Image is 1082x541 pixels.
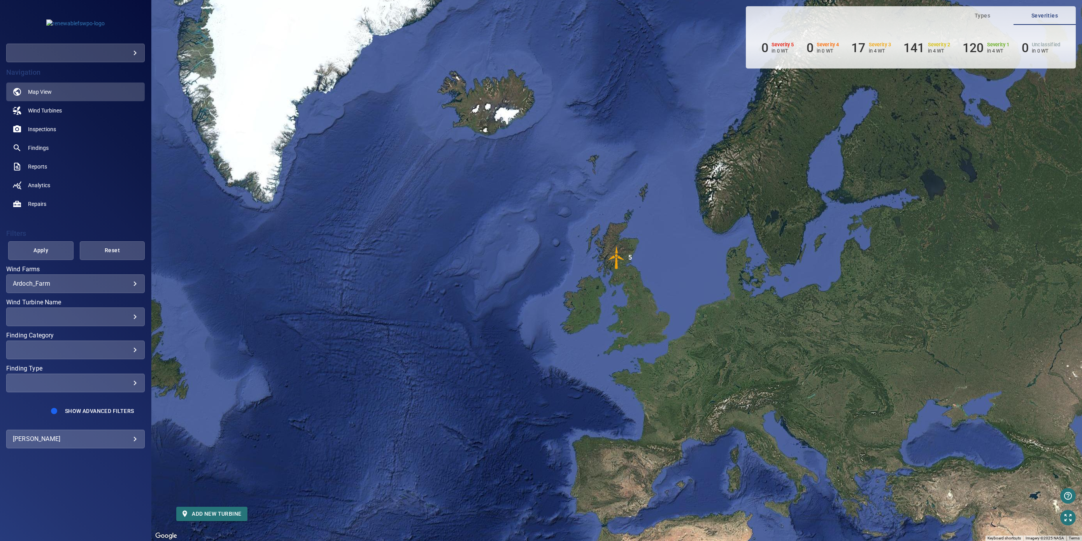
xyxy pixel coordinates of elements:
h6: 120 [963,40,984,55]
span: Inspections [28,125,56,133]
h6: 17 [851,40,865,55]
label: Wind Farms [6,266,145,272]
span: Reset [89,246,135,255]
span: Apply [18,246,63,255]
button: Reset [80,241,145,260]
li: Severity 5 [761,40,794,55]
a: analytics noActive [6,176,145,195]
span: Types [956,11,1009,21]
a: findings noActive [6,139,145,157]
label: Finding Type [6,365,145,372]
a: Terms (opens in new tab) [1069,536,1080,540]
h6: Severity 5 [772,42,794,47]
span: Show Advanced Filters [65,408,134,414]
h6: Severity 2 [928,42,950,47]
li: Severity Unclassified [1022,40,1060,55]
p: in 4 WT [987,48,1010,54]
a: Open this area in Google Maps (opens a new window) [153,531,179,541]
h6: 0 [807,40,814,55]
div: renewablefswpo [6,44,145,62]
button: Apply [8,241,73,260]
a: windturbines noActive [6,101,145,120]
span: Imagery ©2025 NASA [1026,536,1064,540]
div: Finding Type [6,374,145,392]
a: reports noActive [6,157,145,176]
span: Add new turbine [182,509,241,519]
label: Finding Category [6,332,145,339]
h6: Severity 3 [869,42,891,47]
p: in 4 WT [928,48,950,54]
h6: Unclassified [1032,42,1060,47]
button: Show Advanced Filters [60,405,139,417]
h6: 141 [903,40,924,55]
h6: 0 [761,40,768,55]
span: Findings [28,144,49,152]
span: Reports [28,163,47,170]
label: Wind Turbine Name [6,299,145,306]
div: Wind Farms [6,274,145,293]
div: Ardoch_Farm [13,280,138,287]
li: Severity 3 [851,40,891,55]
img: Google [153,531,179,541]
li: Severity 2 [903,40,950,55]
div: Wind Turbine Name [6,307,145,326]
h6: 0 [1022,40,1029,55]
div: [PERSON_NAME] [13,433,138,445]
h4: Filters [6,230,145,237]
a: inspections noActive [6,120,145,139]
span: Wind Turbines [28,107,62,114]
button: Add new turbine [176,507,247,521]
img: windFarmIconCat3.svg [605,246,628,269]
p: in 0 WT [817,48,839,54]
a: map active [6,83,145,101]
li: Severity 1 [963,40,1009,55]
h6: Severity 4 [817,42,839,47]
p: in 0 WT [772,48,794,54]
div: Finding Category [6,341,145,359]
p: in 4 WT [869,48,891,54]
gmp-advanced-marker: 5 [605,246,628,270]
div: 5 [628,246,632,269]
h6: Severity 1 [987,42,1010,47]
span: Map View [28,88,52,96]
span: Repairs [28,200,46,208]
p: in 0 WT [1032,48,1060,54]
a: repairs noActive [6,195,145,213]
h4: Navigation [6,69,145,76]
img: renewablefswpo-logo [46,19,105,27]
span: Analytics [28,181,50,189]
button: Keyboard shortcuts [987,536,1021,541]
li: Severity 4 [807,40,839,55]
span: Severities [1018,11,1071,21]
